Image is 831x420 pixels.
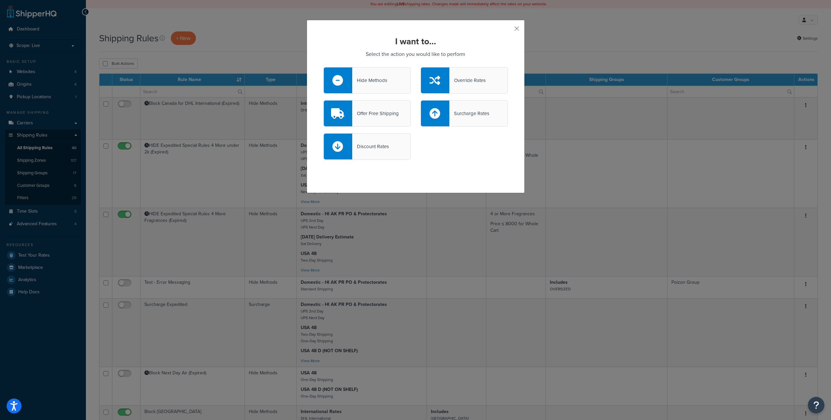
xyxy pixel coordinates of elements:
p: Select the action you would like to perform [323,50,508,59]
div: Surcharge Rates [449,109,489,118]
div: Offer Free Shipping [352,109,399,118]
strong: I want to... [395,35,436,48]
button: Open Resource Center [808,397,824,413]
div: Override Rates [449,76,486,85]
div: Discount Rates [352,142,389,151]
div: Hide Methods [352,76,387,85]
